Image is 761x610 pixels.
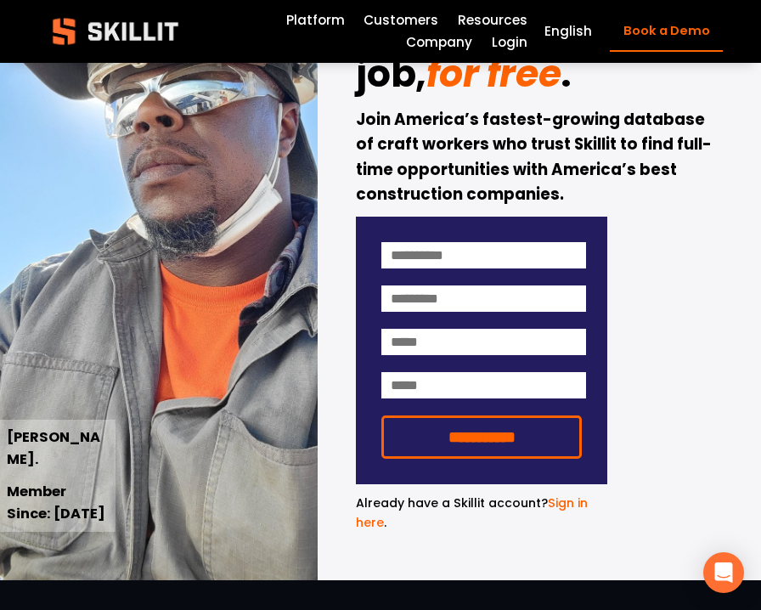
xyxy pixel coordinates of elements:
[458,9,527,31] a: folder dropdown
[544,22,592,42] span: English
[7,427,100,469] strong: [PERSON_NAME].
[356,109,712,206] strong: Join America’s fastest-growing database of craft workers who trust Skillit to find full-time oppo...
[286,9,345,31] a: Platform
[610,12,723,52] a: Book a Demo
[561,48,572,99] strong: .
[7,482,105,523] strong: Member Since: [DATE]
[364,9,438,31] a: Customers
[356,2,606,100] strong: construction job,
[426,48,561,99] em: for free
[356,494,607,532] p: .
[406,31,472,54] a: Company
[492,31,527,54] a: Login
[458,11,527,31] span: Resources
[38,6,193,57] img: Skillit
[356,494,588,531] a: Sign in here
[703,552,744,593] div: Open Intercom Messenger
[356,494,548,511] span: Already have a Skillit account?
[544,20,592,42] div: language picker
